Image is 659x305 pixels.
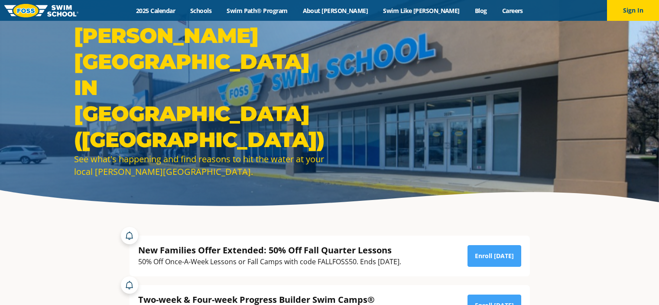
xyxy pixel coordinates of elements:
[138,256,401,268] div: 50% Off Once-A-Week Lessons or Fall Camps with code FALLFOSS50. Ends [DATE].
[183,7,219,15] a: Schools
[295,7,376,15] a: About [PERSON_NAME]
[138,244,401,256] div: New Families Offer Extended: 50% Off Fall Quarter Lessons
[219,7,295,15] a: Swim Path® Program
[467,245,521,267] a: Enroll [DATE]
[4,4,78,17] img: FOSS Swim School Logo
[376,7,467,15] a: Swim Like [PERSON_NAME]
[74,23,325,153] h1: [PERSON_NAME][GEOGRAPHIC_DATA] in [GEOGRAPHIC_DATA] ([GEOGRAPHIC_DATA])
[74,153,325,178] div: See what's happening and find reasons to hit the water at your local [PERSON_NAME][GEOGRAPHIC_DATA].
[494,7,530,15] a: Careers
[467,7,494,15] a: Blog
[129,7,183,15] a: 2025 Calendar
